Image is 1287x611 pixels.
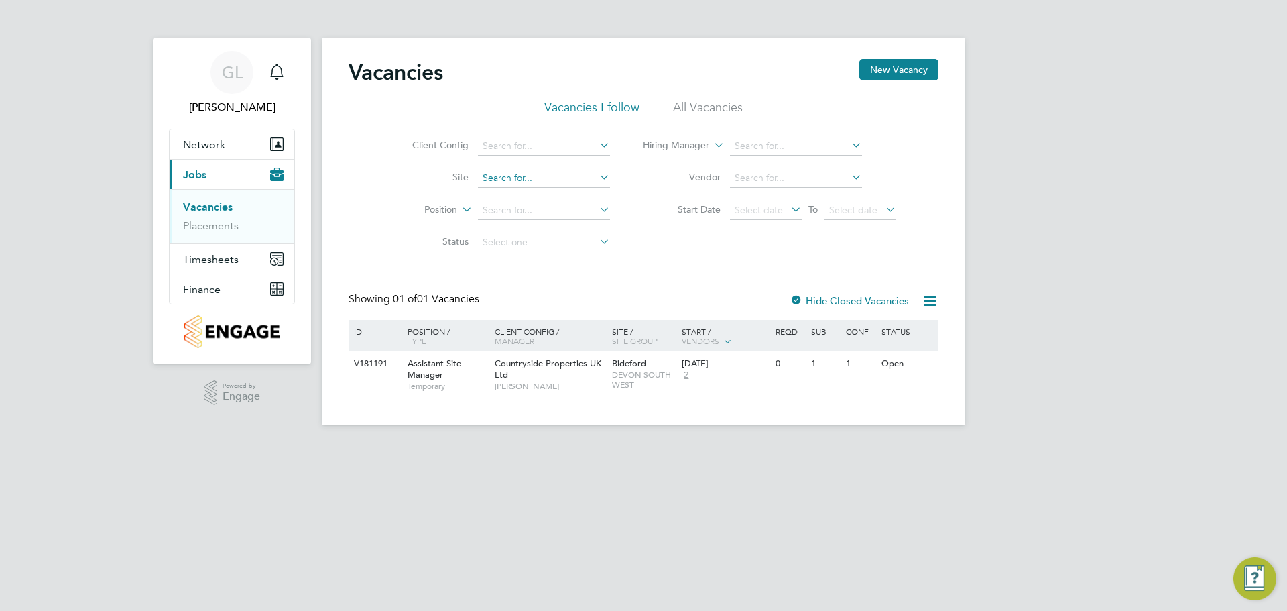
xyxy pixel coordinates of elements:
span: Select date [735,204,783,216]
div: Status [878,320,936,343]
label: Client Config [391,139,469,151]
span: Grace Ley [169,99,295,115]
button: Jobs [170,160,294,189]
span: Finance [183,283,221,296]
span: To [804,201,822,218]
div: 1 [843,351,877,376]
span: Bideford [612,357,646,369]
div: Jobs [170,189,294,243]
li: All Vacancies [673,99,743,123]
span: GL [222,64,243,81]
div: V181191 [351,351,397,376]
input: Search for... [730,169,862,188]
span: DEVON SOUTH-WEST [612,370,676,390]
span: Vendors [682,335,719,346]
label: Site [391,171,469,183]
span: Jobs [183,168,206,181]
span: Network [183,138,225,151]
label: Start Date [643,203,721,215]
label: Position [380,203,457,217]
span: Manager [495,335,534,346]
input: Select one [478,233,610,252]
div: ID [351,320,397,343]
span: 01 of [393,292,417,306]
div: Reqd [772,320,807,343]
div: Open [878,351,936,376]
input: Search for... [478,137,610,156]
label: Hide Closed Vacancies [790,294,909,307]
nav: Main navigation [153,38,311,364]
a: Go to home page [169,315,295,348]
div: Client Config / [491,320,609,352]
div: 0 [772,351,807,376]
span: Powered by [223,380,260,392]
div: Position / [397,320,491,352]
div: [DATE] [682,358,769,370]
span: Select date [829,204,877,216]
input: Search for... [478,169,610,188]
span: Site Group [612,335,658,346]
a: Placements [183,219,239,232]
span: 01 Vacancies [393,292,479,306]
label: Vendor [643,171,721,183]
input: Search for... [478,201,610,220]
span: Countryside Properties UK Ltd [495,357,601,380]
div: Showing [349,292,482,307]
a: GL[PERSON_NAME] [169,51,295,115]
a: Vacancies [183,201,233,213]
a: Powered byEngage [204,380,261,406]
span: Timesheets [183,253,239,266]
span: 2 [682,370,690,381]
label: Hiring Manager [632,139,709,152]
button: Finance [170,274,294,304]
span: Engage [223,391,260,402]
span: Assistant Site Manager [408,357,461,380]
div: Start / [678,320,772,353]
span: [PERSON_NAME] [495,381,605,392]
h2: Vacancies [349,59,443,86]
span: Temporary [408,381,488,392]
button: Network [170,129,294,159]
span: Type [408,335,426,346]
button: Engage Resource Center [1233,557,1276,600]
button: Timesheets [170,244,294,274]
label: Status [391,235,469,247]
div: Conf [843,320,877,343]
button: New Vacancy [859,59,938,80]
div: Sub [808,320,843,343]
div: Site / [609,320,679,352]
img: countryside-properties-logo-retina.png [184,315,279,348]
input: Search for... [730,137,862,156]
li: Vacancies I follow [544,99,639,123]
div: 1 [808,351,843,376]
